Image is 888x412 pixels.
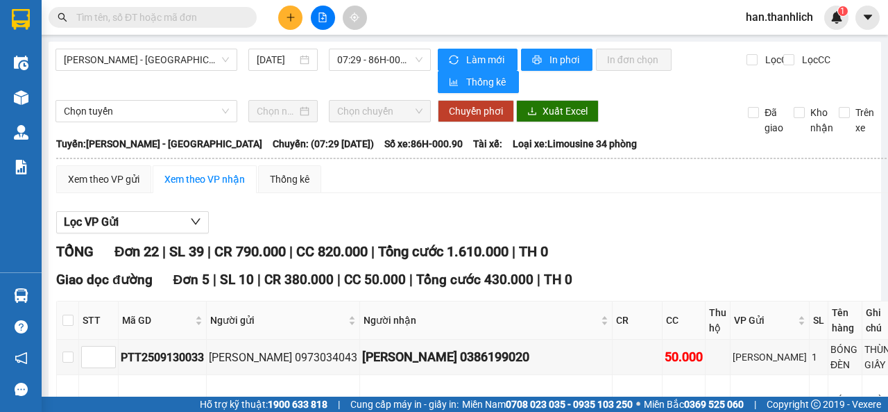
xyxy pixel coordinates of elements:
[830,11,843,24] img: icon-new-feature
[311,6,335,30] button: file-add
[512,243,515,260] span: |
[273,136,374,151] span: Chuyến: (07:29 [DATE])
[257,52,297,67] input: 14/09/2025
[56,138,262,149] b: Tuyến: [PERSON_NAME] - [GEOGRAPHIC_DATA]
[733,349,807,365] div: [PERSON_NAME]
[527,106,537,117] span: download
[810,302,828,340] th: SL
[64,49,229,70] span: Phan Thiết - Đà Lạt
[350,13,359,22] span: aim
[513,136,637,151] span: Loại xe: Limousine 34 phòng
[278,6,302,30] button: plus
[706,302,731,340] th: Thu hộ
[173,272,210,288] span: Đơn 5
[735,8,824,26] span: han.thanhlich
[344,272,406,288] span: CC 50.000
[14,90,28,105] img: warehouse-icon
[213,272,216,288] span: |
[14,160,28,174] img: solution-icon
[337,101,422,122] span: Chọn chuyến
[830,342,860,372] div: BÓNG ĐÈN
[684,399,744,410] strong: 0369 525 060
[14,56,28,70] img: warehouse-icon
[613,302,663,340] th: CR
[549,52,581,67] span: In phơi
[270,172,309,187] div: Thống kê
[169,243,204,260] span: SL 39
[214,243,286,260] span: CR 790.000
[840,6,845,16] span: 1
[190,216,201,227] span: down
[378,243,509,260] span: Tổng cước 1.610.000
[759,105,789,135] span: Đã giao
[76,10,240,25] input: Tìm tên, số ĐT hoặc mã đơn
[796,52,832,67] span: Lọc CC
[264,272,334,288] span: CR 380.000
[466,74,508,90] span: Thống kê
[663,302,706,340] th: CC
[506,399,633,410] strong: 0708 023 035 - 0935 103 250
[384,136,463,151] span: Số xe: 86H-000.90
[466,52,506,67] span: Làm mới
[362,347,610,367] div: [PERSON_NAME] 0386199020
[343,6,367,30] button: aim
[516,100,599,122] button: downloadXuất Excel
[812,349,826,365] div: 1
[364,313,598,328] span: Người nhận
[64,213,119,231] span: Lọc VP Gửi
[521,49,592,71] button: printerIn phơi
[56,243,94,260] span: TỔNG
[114,243,159,260] span: Đơn 22
[350,397,459,412] span: Cung cấp máy in - giấy in:
[56,211,209,233] button: Lọc VP Gửi
[257,272,261,288] span: |
[462,397,633,412] span: Miền Nam
[754,397,756,412] span: |
[519,243,548,260] span: TH 0
[811,399,821,409] span: copyright
[286,13,296,22] span: plus
[838,6,848,16] sup: 1
[56,272,153,288] span: Giao dọc đường
[734,313,795,328] span: VP Gửi
[449,55,461,66] span: sync
[289,243,293,260] span: |
[409,272,413,288] span: |
[318,13,327,22] span: file-add
[416,272,533,288] span: Tổng cước 430.000
[162,243,166,260] span: |
[64,101,229,122] span: Chọn tuyến
[14,125,28,140] img: warehouse-icon
[200,397,327,412] span: Hỗ trợ kỹ thuật:
[537,272,540,288] span: |
[532,55,544,66] span: printer
[257,104,297,119] input: Chọn ngày
[15,320,28,333] span: question-circle
[58,13,67,22] span: search
[665,347,703,367] div: 50.000
[14,288,28,303] img: warehouse-icon
[636,402,640,407] span: ⚪️
[473,136,502,151] span: Tài xế:
[338,397,340,412] span: |
[862,11,874,24] span: caret-down
[68,172,139,187] div: Xem theo VP gửi
[220,272,254,288] span: SL 10
[543,104,588,119] span: Xuất Excel
[760,52,796,67] span: Lọc CR
[209,349,357,366] div: [PERSON_NAME] 0973034043
[596,49,672,71] button: In đơn chọn
[438,100,514,122] button: Chuyển phơi
[850,105,880,135] span: Trên xe
[371,243,375,260] span: |
[207,243,211,260] span: |
[164,172,245,187] div: Xem theo VP nhận
[644,397,744,412] span: Miền Bắc
[438,71,519,93] button: bar-chartThống kê
[210,313,345,328] span: Người gửi
[805,105,839,135] span: Kho nhận
[15,352,28,365] span: notification
[119,340,207,375] td: PTT2509130033
[296,243,368,260] span: CC 820.000
[122,313,192,328] span: Mã GD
